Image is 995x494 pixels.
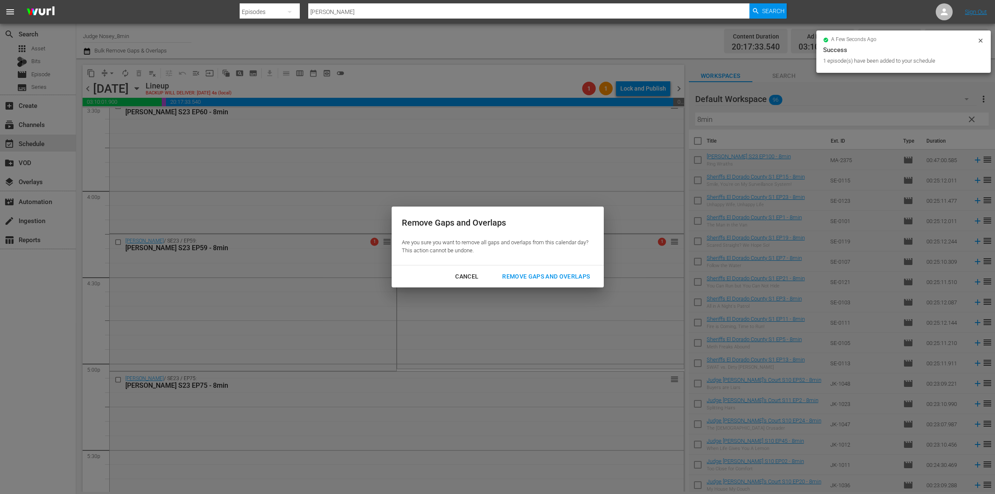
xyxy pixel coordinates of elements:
div: Cancel [448,271,485,282]
div: Remove Gaps and Overlaps [495,271,597,282]
div: Remove Gaps and Overlaps [402,217,589,229]
p: Are you sure you want to remove all gaps and overlaps from this calendar day? [402,239,589,247]
button: Cancel [445,269,489,284]
button: Remove Gaps and Overlaps [492,269,600,284]
span: Search [762,3,785,19]
span: menu [5,7,15,17]
img: ans4CAIJ8jUAAAAAAAAAAAAAAAAAAAAAAAAgQb4GAAAAAAAAAAAAAAAAAAAAAAAAJMjXAAAAAAAAAAAAAAAAAAAAAAAAgAT5G... [20,2,61,22]
a: Sign Out [965,8,987,15]
div: Success [823,45,984,55]
div: 1 episode(s) have been added to your schedule [823,57,975,65]
p: This action cannot be undone. [402,247,589,255]
span: a few seconds ago [831,36,876,43]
